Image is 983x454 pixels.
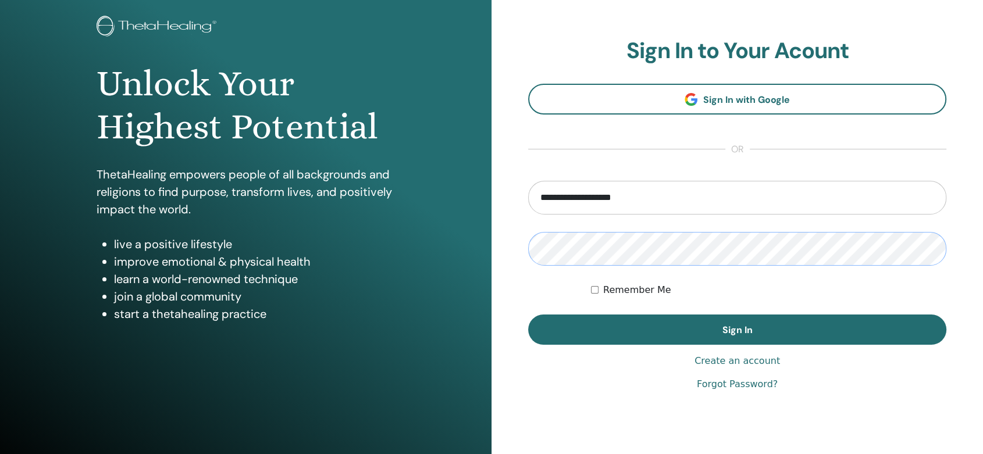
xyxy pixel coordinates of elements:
span: or [725,142,750,156]
li: live a positive lifestyle [114,235,395,253]
a: Sign In with Google [528,84,946,115]
a: Forgot Password? [697,377,778,391]
h1: Unlock Your Highest Potential [97,62,395,149]
li: improve emotional & physical health [114,253,395,270]
button: Sign In [528,314,946,345]
a: Create an account [694,354,780,368]
label: Remember Me [603,283,671,297]
p: ThetaHealing empowers people of all backgrounds and religions to find purpose, transform lives, a... [97,166,395,218]
li: join a global community [114,288,395,305]
div: Keep me authenticated indefinitely or until I manually logout [591,283,946,297]
span: Sign In with Google [703,94,790,106]
li: start a thetahealing practice [114,305,395,323]
h2: Sign In to Your Acount [528,38,946,65]
li: learn a world-renowned technique [114,270,395,288]
span: Sign In [722,324,753,336]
